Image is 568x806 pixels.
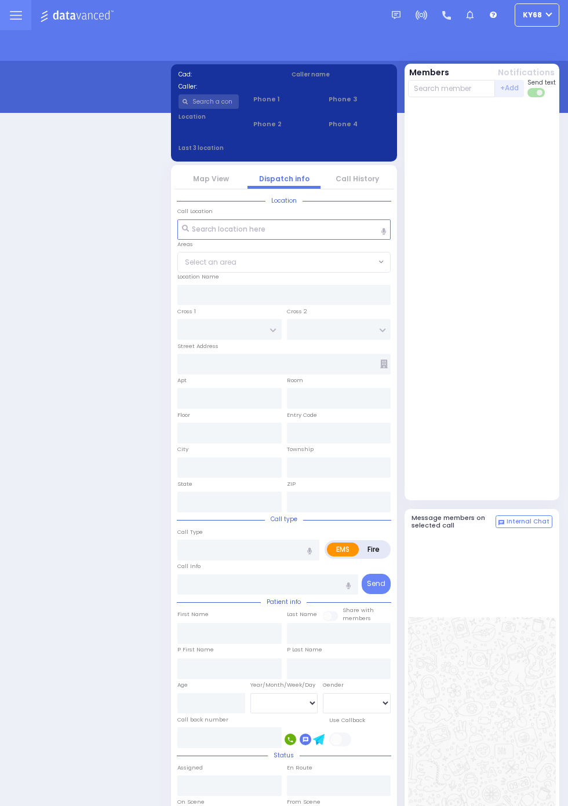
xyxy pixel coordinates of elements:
[343,606,374,614] small: Share with
[358,543,389,556] label: Fire
[287,480,296,488] label: ZIP
[527,87,546,98] label: Turn off text
[253,119,314,129] span: Phone 2
[177,646,214,654] label: P First Name
[287,610,317,618] label: Last Name
[527,78,556,87] span: Send text
[177,716,228,724] label: Call back number
[380,360,388,368] span: Other building occupants
[177,207,213,215] label: Call Location
[177,342,219,350] label: Street Address
[177,528,203,536] label: Call Type
[177,240,193,248] label: Areas
[409,67,449,79] button: Members
[177,445,188,453] label: City
[185,257,236,268] span: Select an area
[177,480,192,488] label: State
[177,273,219,281] label: Location Name
[179,94,239,109] input: Search a contact
[408,80,496,97] input: Search member
[265,196,303,205] span: Location
[327,543,359,556] label: EMS
[323,681,344,689] label: Gender
[507,518,549,526] span: Internal Chat
[292,70,390,79] label: Caller name
[392,11,400,20] img: message.svg
[193,174,229,184] a: Map View
[177,681,188,689] label: Age
[287,764,312,772] label: En Route
[329,94,389,104] span: Phone 3
[515,3,559,27] button: ky68
[177,411,190,419] label: Floor
[177,764,203,772] label: Assigned
[177,798,205,806] label: On Scene
[287,411,317,419] label: Entry Code
[287,376,303,384] label: Room
[336,174,379,184] a: Call History
[253,94,314,104] span: Phone 1
[177,376,187,384] label: Apt
[177,307,196,316] label: Cross 1
[177,562,201,570] label: Call Info
[259,174,310,184] a: Dispatch info
[265,515,303,523] span: Call type
[287,307,307,316] label: Cross 2
[496,515,552,528] button: Internal Chat
[287,646,322,654] label: P Last Name
[40,8,117,23] img: Logo
[343,614,371,622] span: members
[179,144,285,152] label: Last 3 location
[498,520,504,526] img: comment-alt.png
[261,598,307,606] span: Patient info
[179,112,239,121] label: Location
[329,119,389,129] span: Phone 4
[179,82,277,91] label: Caller:
[179,70,277,79] label: Cad:
[287,798,321,806] label: From Scene
[523,10,542,20] span: ky68
[362,574,391,594] button: Send
[498,67,555,79] button: Notifications
[329,716,365,724] label: Use Callback
[177,610,209,618] label: First Name
[287,445,314,453] label: Township
[177,219,391,240] input: Search location here
[250,681,318,689] div: Year/Month/Week/Day
[412,514,496,529] h5: Message members on selected call
[268,751,300,760] span: Status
